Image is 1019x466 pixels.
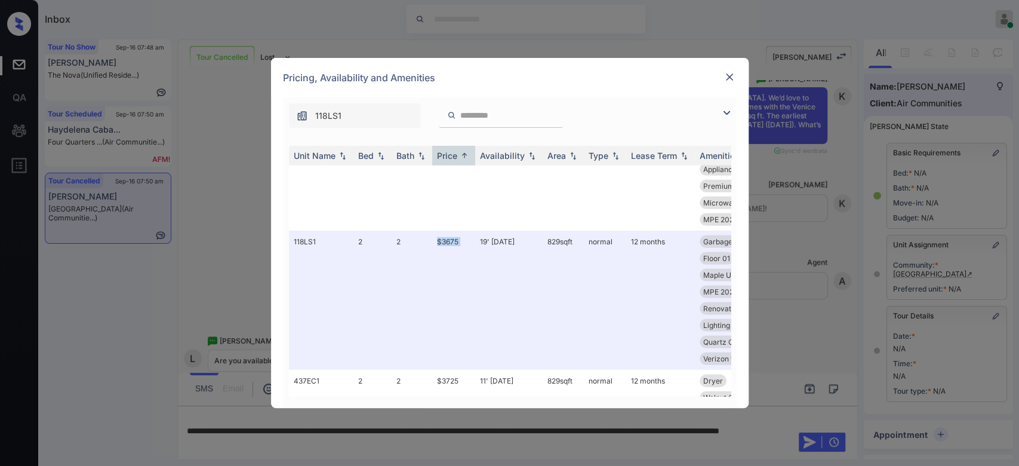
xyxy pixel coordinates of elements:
div: Price [437,151,457,161]
img: icon-zuma [719,106,734,120]
div: Unit Name [294,151,335,161]
td: 829 sqft [543,231,584,370]
img: close [724,71,735,83]
img: sorting [415,152,427,160]
td: $3675 [432,231,475,370]
td: 19' [DATE] [475,231,543,370]
td: 12 months [626,231,695,370]
div: Bath [396,151,414,161]
img: sorting [375,152,387,160]
span: Verizon fios in... [703,354,756,363]
div: Type [589,151,608,161]
img: sorting [526,152,538,160]
span: 118LS1 [315,109,341,122]
span: MPE 2025 Fitnes... [703,215,765,224]
img: icon-zuma [447,110,456,121]
span: Appliances Stai... [703,165,761,174]
span: MPE 2023 Pool F... [703,287,766,296]
span: Premium Cabinet... [703,182,768,191]
td: normal [584,231,626,370]
div: Amenities [700,151,740,161]
img: sorting [678,152,690,160]
div: Lease Term [631,151,677,161]
div: Availability [480,151,525,161]
span: Renovated Inter... [703,304,762,313]
img: sorting [609,152,621,160]
img: sorting [337,152,349,160]
div: Pricing, Availability and Amenities [271,58,749,97]
img: sorting [458,151,470,160]
span: Maple Upper Cab... [703,271,768,280]
div: Area [547,151,566,161]
span: Garbage disposa... [703,237,765,246]
div: Bed [358,151,374,161]
span: Quartz Counters [703,338,759,347]
td: 2 [392,231,432,370]
span: Dryer [703,376,723,385]
img: icon-zuma [296,110,308,122]
span: Floor 01 [703,254,730,263]
span: Lighting Recess... [703,321,762,330]
td: 118LS1 [289,231,353,370]
img: sorting [567,152,579,160]
span: Microwave [703,198,741,207]
td: 2 [353,231,392,370]
span: Walnut Cabinetr... [703,393,762,402]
